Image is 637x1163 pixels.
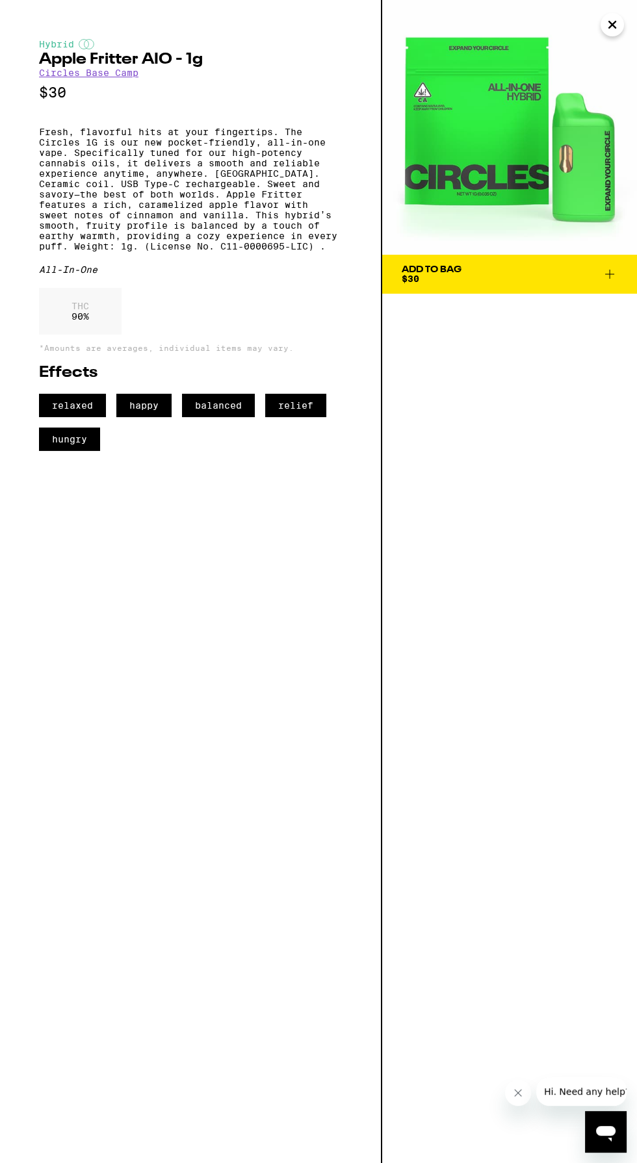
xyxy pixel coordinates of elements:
div: 90 % [39,288,122,335]
button: Add To Bag$30 [382,255,637,294]
iframe: Button to launch messaging window [585,1111,627,1153]
iframe: Message from company [536,1077,627,1106]
button: Close [601,13,624,36]
div: Hybrid [39,39,342,49]
span: relaxed [39,394,106,417]
p: THC [71,301,89,311]
span: $30 [402,274,419,284]
img: hybridColor.svg [79,39,94,49]
div: Add To Bag [402,265,461,274]
p: $30 [39,84,342,101]
span: happy [116,394,172,417]
span: Hi. Need any help? [8,9,94,19]
span: balanced [182,394,255,417]
span: relief [265,394,326,417]
span: hungry [39,428,100,451]
h2: Effects [39,365,342,381]
iframe: Close message [505,1080,531,1106]
p: *Amounts are averages, individual items may vary. [39,344,342,352]
p: Fresh, flavorful hits at your fingertips. The Circles 1G is our new pocket-friendly, all-in-one v... [39,127,342,251]
div: All-In-One [39,264,342,275]
h2: Apple Fritter AIO - 1g [39,52,342,68]
a: Circles Base Camp [39,68,138,78]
